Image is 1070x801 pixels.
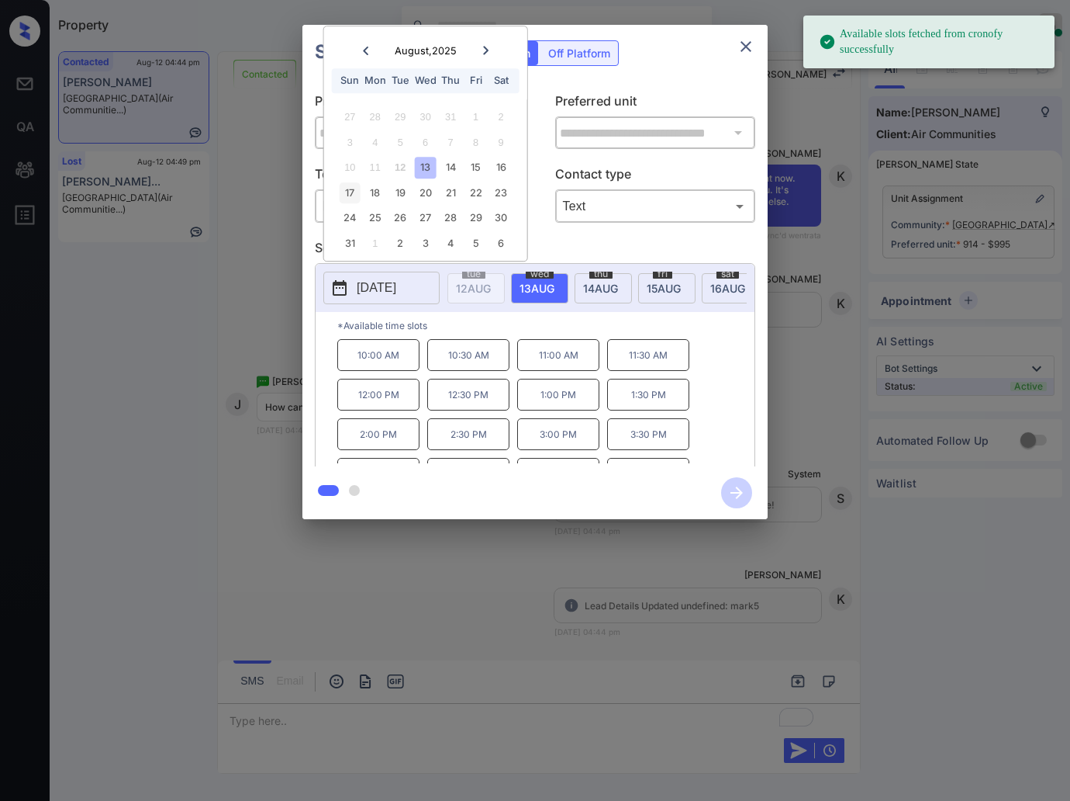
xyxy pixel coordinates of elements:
div: Not available Friday, August 8th, 2025 [465,132,486,153]
div: Available slots fetched from cronofy successfully [819,20,1042,64]
p: *Available time slots [337,312,754,339]
div: Choose Wednesday, August 20th, 2025 [415,182,436,203]
div: Choose Saturday, August 30th, 2025 [490,208,511,229]
div: date-select [511,273,568,303]
div: Choose Wednesday, August 13th, 2025 [415,158,436,179]
p: 12:00 PM [337,379,419,411]
span: 15 AUG [647,282,681,295]
div: Not available Monday, July 28th, 2025 [364,107,385,128]
div: Text [559,193,752,219]
div: Choose Thursday, September 4th, 2025 [440,233,461,254]
div: Choose Thursday, August 28th, 2025 [440,208,461,229]
span: sat [716,269,739,279]
div: Choose Friday, August 29th, 2025 [465,208,486,229]
div: Choose Wednesday, August 27th, 2025 [415,208,436,229]
div: Fri [465,71,486,92]
p: Tour type [315,165,516,189]
div: Choose Monday, August 25th, 2025 [364,208,385,229]
div: Not available Saturday, August 9th, 2025 [490,132,511,153]
p: 2:30 PM [427,418,509,450]
div: Not available Tuesday, August 5th, 2025 [390,132,411,153]
div: Not available Monday, August 11th, 2025 [364,158,385,179]
h2: Schedule Tour [302,25,461,79]
p: Preferred unit [555,92,756,116]
p: 5:00 PM [517,458,599,490]
div: Not available Thursday, August 7th, 2025 [440,132,461,153]
div: Off Platform [540,41,618,65]
p: 10:00 AM [337,339,419,371]
div: Mon [364,71,385,92]
div: Choose Wednesday, September 3rd, 2025 [415,233,436,254]
div: Choose Saturday, August 16th, 2025 [490,158,511,179]
div: Sat [490,71,511,92]
div: Choose Sunday, August 24th, 2025 [340,208,361,229]
p: 12:30 PM [427,379,509,411]
button: btn-next [712,473,761,513]
div: Choose Sunday, August 31st, 2025 [340,233,361,254]
p: 4:30 PM [427,458,509,490]
p: Contact type [555,165,756,189]
div: Thu [440,71,461,92]
p: 3:30 PM [607,418,689,450]
div: Choose Sunday, August 17th, 2025 [340,182,361,203]
div: Choose Tuesday, August 19th, 2025 [390,182,411,203]
p: Select slot [315,238,755,263]
p: Preferred community [315,92,516,116]
span: fri [653,269,672,279]
div: Choose Thursday, August 21st, 2025 [440,182,461,203]
div: date-select [638,273,695,303]
div: Tue [390,71,411,92]
div: Choose Thursday, August 14th, 2025 [440,158,461,179]
span: wed [526,269,554,279]
div: In Person [319,193,512,219]
div: Choose Saturday, September 6th, 2025 [490,233,511,254]
div: Choose Monday, August 18th, 2025 [364,182,385,203]
p: 1:00 PM [517,379,599,411]
div: Wed [415,71,436,92]
p: 3:00 PM [517,418,599,450]
div: Not available Tuesday, July 29th, 2025 [390,107,411,128]
div: date-select [702,273,759,303]
div: Choose Saturday, August 23rd, 2025 [490,182,511,203]
span: thu [589,269,613,279]
p: 2:00 PM [337,418,419,450]
div: Not available Wednesday, August 6th, 2025 [415,132,436,153]
p: 1:30 PM [607,379,689,411]
button: close [730,31,761,62]
span: 14 AUG [583,282,618,295]
div: date-select [575,273,632,303]
p: [DATE] [357,279,396,297]
div: Not available Tuesday, August 12th, 2025 [390,158,411,179]
p: 11:00 AM [517,339,599,371]
div: Choose Tuesday, August 26th, 2025 [390,208,411,229]
div: Not available Sunday, August 10th, 2025 [340,158,361,179]
div: Choose Friday, September 5th, 2025 [465,233,486,254]
div: Choose Tuesday, September 2nd, 2025 [390,233,411,254]
div: Not available Monday, August 4th, 2025 [364,132,385,153]
div: Not available Friday, August 1st, 2025 [465,107,486,128]
button: [DATE] [323,272,440,304]
div: month 2025-08 [329,105,522,256]
p: 10:30 AM [427,339,509,371]
div: Not available Saturday, August 2nd, 2025 [490,107,511,128]
div: Choose Friday, August 22nd, 2025 [465,182,486,203]
span: 13 AUG [519,282,554,295]
div: Not available Thursday, July 31st, 2025 [440,107,461,128]
div: Not available Sunday, July 27th, 2025 [340,107,361,128]
div: Not available Sunday, August 3rd, 2025 [340,132,361,153]
p: 11:30 AM [607,339,689,371]
span: 16 AUG [710,282,745,295]
div: Not available Monday, September 1st, 2025 [364,233,385,254]
div: Not available Wednesday, July 30th, 2025 [415,107,436,128]
p: 4:00 PM [337,458,419,490]
div: Sun [340,71,361,92]
div: Choose Friday, August 15th, 2025 [465,158,486,179]
p: 5:30 PM [607,458,689,490]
